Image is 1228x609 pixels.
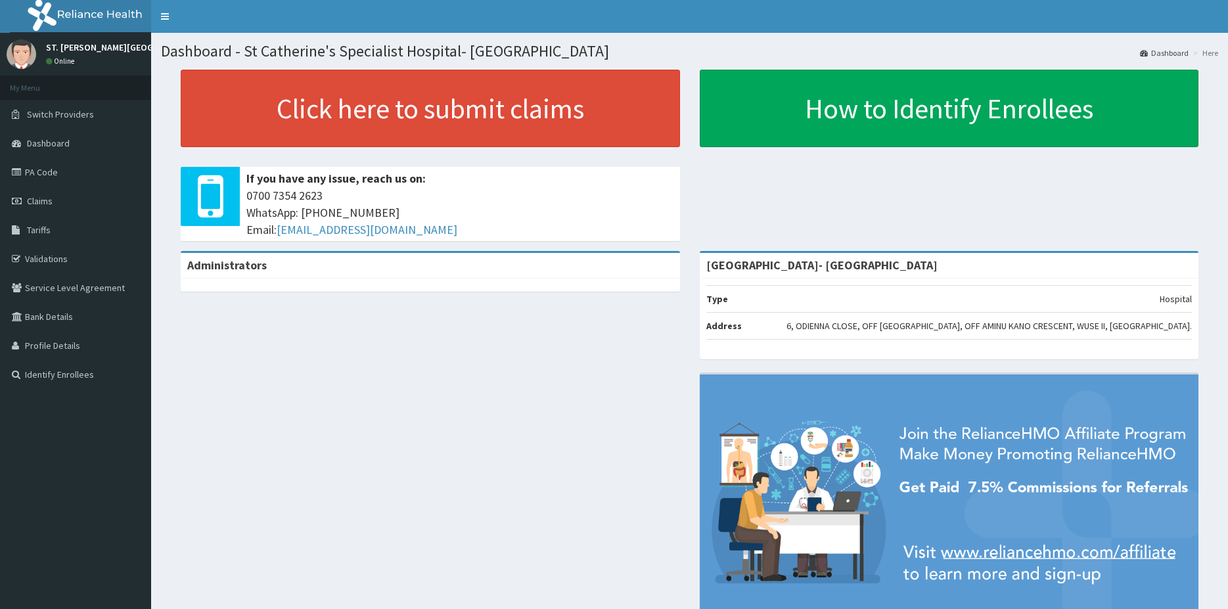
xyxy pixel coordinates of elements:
a: Click here to submit claims [181,70,680,147]
p: 6, ODIENNA CLOSE, OFF [GEOGRAPHIC_DATA], OFF AMINU KANO CRESCENT, WUSE II, [GEOGRAPHIC_DATA]. [786,319,1192,332]
span: 0700 7354 2623 WhatsApp: [PHONE_NUMBER] Email: [246,187,673,238]
p: Hospital [1160,292,1192,305]
b: Administrators [187,258,267,273]
span: Switch Providers [27,108,94,120]
img: User Image [7,39,36,69]
li: Here [1190,47,1218,58]
strong: [GEOGRAPHIC_DATA]- [GEOGRAPHIC_DATA] [706,258,938,273]
h1: Dashboard - St Catherine's Specialist Hospital- [GEOGRAPHIC_DATA] [161,43,1218,60]
b: Address [706,320,742,332]
span: Tariffs [27,224,51,236]
span: Claims [27,195,53,207]
a: Dashboard [1140,47,1189,58]
b: If you have any issue, reach us on: [246,171,426,186]
span: Dashboard [27,137,70,149]
a: How to Identify Enrollees [700,70,1199,147]
a: Online [46,56,78,66]
a: [EMAIL_ADDRESS][DOMAIN_NAME] [277,222,457,237]
b: Type [706,293,728,305]
p: ST. [PERSON_NAME][GEOGRAPHIC_DATA] [46,43,212,52]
